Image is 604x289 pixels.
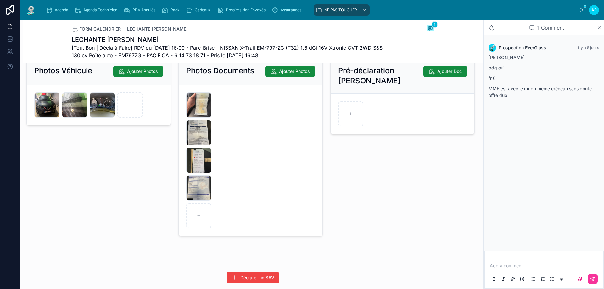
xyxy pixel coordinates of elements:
a: NE PAS TOUCHER [314,4,370,16]
a: Rack [160,4,184,16]
button: Ajouter Photos [265,66,315,77]
button: Ajouter Photos [113,66,163,77]
span: NE PAS TOUCHER [324,8,357,13]
span: Ajouter Doc [437,68,462,75]
span: Cadeaux [195,8,211,13]
div: scrollable content [42,3,579,17]
a: Assurances [270,4,306,16]
span: Agenda Technicien [83,8,117,13]
p: fr 0 [489,75,599,81]
span: [Tout Bon | Décla à Faire] RDV du [DATE] 16:00 - Pare-Brise - NISSAN X-Trail EM-797-ZG (T32) 1.6 ... [72,44,387,59]
h2: Photos Documents [186,66,254,76]
span: Il y a 5 jours [578,45,599,50]
span: Déclarer un SAV [240,275,274,281]
img: App logo [25,5,36,15]
a: Agenda Technicien [73,4,122,16]
span: Ajouter Photos [279,68,310,75]
span: Agenda [55,8,68,13]
a: LECHANTE [PERSON_NAME] [127,26,188,32]
span: RDV Annulés [132,8,155,13]
span: Rack [171,8,180,13]
p: bdg oui [489,64,599,71]
h2: Photos Véhicule [34,66,92,76]
span: AP [591,8,597,13]
a: Dossiers Non Envoyés [215,4,270,16]
a: FORM CALENDRIER [72,26,121,32]
h2: Pré-déclaration [PERSON_NAME] [338,66,423,86]
span: FORM CALENDRIER [79,26,121,32]
span: Dossiers Non Envoyés [226,8,266,13]
a: RDV Annulés [122,4,160,16]
h1: LECHANTE [PERSON_NAME] [72,35,387,44]
p: [PERSON_NAME] [489,54,599,61]
span: 1 Comment [537,24,564,31]
span: Assurances [281,8,301,13]
span: 1 [432,21,438,28]
button: 1 [427,25,434,33]
span: Ajouter Photos [127,68,158,75]
button: Déclarer un SAV [226,272,279,283]
p: MME est avec le mr du même créneau sans doute offre duo [489,85,599,98]
a: Agenda [44,4,73,16]
button: Ajouter Doc [423,66,467,77]
a: Cadeaux [184,4,215,16]
span: Prospection EverGlass [499,45,546,51]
